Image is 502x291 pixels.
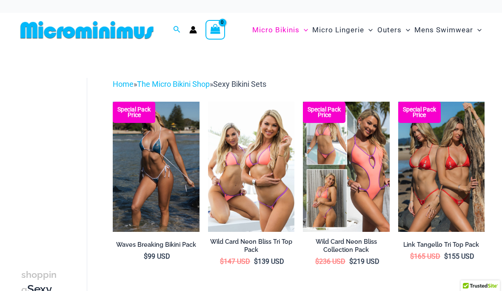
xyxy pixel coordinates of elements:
[444,252,448,260] span: $
[410,252,440,260] bdi: 165 USD
[303,238,390,254] h2: Wild Card Neon Bliss Collection Pack
[113,80,266,88] span: » »
[208,238,295,257] a: Wild Card Neon Bliss Tri Top Pack
[398,241,485,252] a: Link Tangello Tri Top Pack
[254,257,258,265] span: $
[189,26,197,34] a: Account icon link
[303,107,345,118] b: Special Pack Price
[113,102,200,231] a: Waves Breaking Ocean 312 Top 456 Bottom 08 Waves Breaking Ocean 312 Top 456 Bottom 04Waves Breaki...
[303,102,390,231] a: Collection Pack (7) Collection Pack B (1)Collection Pack B (1)
[299,19,308,41] span: Menu Toggle
[375,17,412,43] a: OutersMenu ToggleMenu Toggle
[377,19,402,41] span: Outers
[173,25,181,35] a: Search icon link
[402,19,410,41] span: Menu Toggle
[364,19,373,41] span: Menu Toggle
[310,17,375,43] a: Micro LingerieMenu ToggleMenu Toggle
[144,252,170,260] bdi: 99 USD
[113,107,155,118] b: Special Pack Price
[208,102,295,231] img: Wild Card Neon Bliss Tri Top Pack
[398,102,485,231] img: Bikini Pack
[113,80,134,88] a: Home
[21,71,98,241] iframe: TrustedSite Certified
[349,257,353,265] span: $
[303,238,390,257] a: Wild Card Neon Bliss Collection Pack
[113,102,200,231] img: Waves Breaking Ocean 312 Top 456 Bottom 08
[398,107,441,118] b: Special Pack Price
[315,257,319,265] span: $
[398,241,485,249] h2: Link Tangello Tri Top Pack
[220,257,250,265] bdi: 147 USD
[444,252,474,260] bdi: 155 USD
[312,19,364,41] span: Micro Lingerie
[412,17,484,43] a: Mens SwimwearMenu ToggleMenu Toggle
[144,252,148,260] span: $
[113,241,200,249] h2: Waves Breaking Bikini Pack
[254,257,284,265] bdi: 139 USD
[220,257,224,265] span: $
[208,238,295,254] h2: Wild Card Neon Bliss Tri Top Pack
[315,257,345,265] bdi: 236 USD
[213,80,266,88] span: Sexy Bikini Sets
[17,20,157,40] img: MM SHOP LOGO FLAT
[410,252,414,260] span: $
[252,19,299,41] span: Micro Bikinis
[414,19,473,41] span: Mens Swimwear
[250,17,310,43] a: Micro BikinisMenu ToggleMenu Toggle
[205,20,225,40] a: View Shopping Cart, empty
[473,19,482,41] span: Menu Toggle
[249,16,485,44] nav: Site Navigation
[303,102,390,231] img: Collection Pack (7)
[349,257,379,265] bdi: 219 USD
[208,102,295,231] a: Wild Card Neon Bliss Tri Top PackWild Card Neon Bliss Tri Top Pack BWild Card Neon Bliss Tri Top ...
[113,241,200,252] a: Waves Breaking Bikini Pack
[137,80,210,88] a: The Micro Bikini Shop
[398,102,485,231] a: Bikini Pack Bikini Pack BBikini Pack B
